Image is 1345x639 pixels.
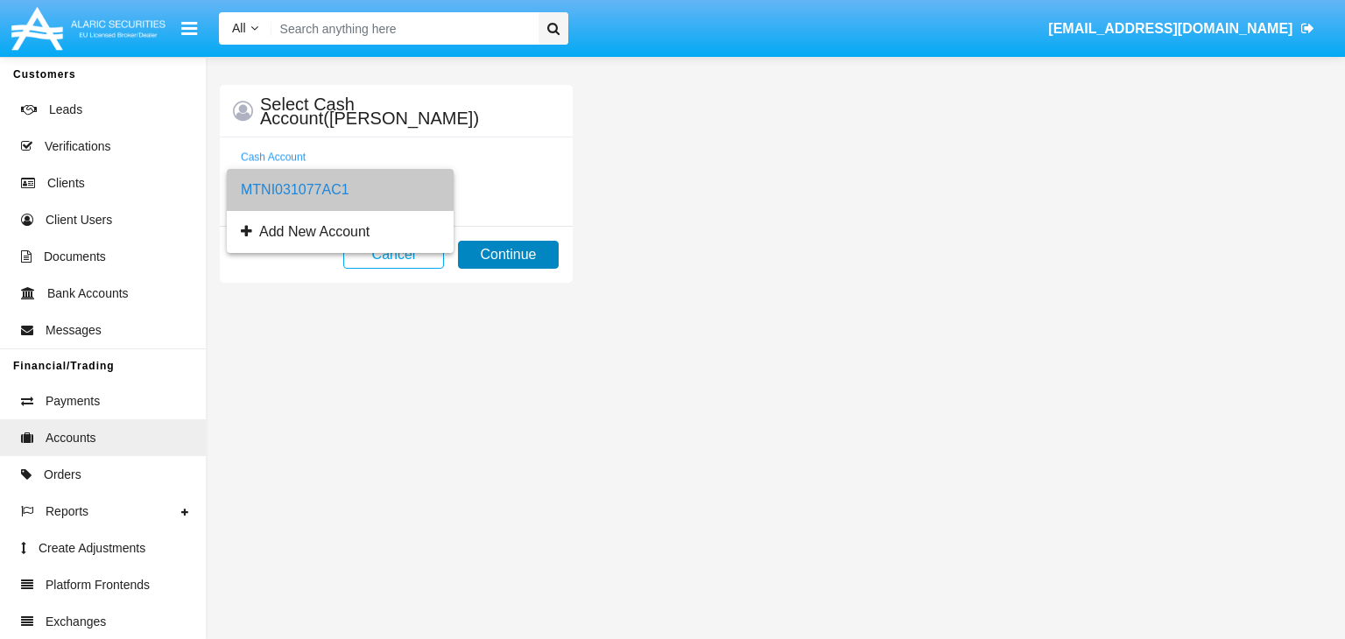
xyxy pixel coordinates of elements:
[9,3,168,54] img: Logo image
[458,241,559,269] button: Continue
[47,284,129,303] span: Bank Accounts
[44,248,106,266] span: Documents
[271,12,532,45] input: Search
[46,613,106,631] span: Exchanges
[46,321,102,340] span: Messages
[44,466,81,484] span: Orders
[46,392,100,411] span: Payments
[1048,21,1292,36] span: [EMAIL_ADDRESS][DOMAIN_NAME]
[232,21,246,35] span: All
[49,101,82,119] span: Leads
[241,169,349,184] mat-select-trigger: MTNI031077AC1
[39,539,145,558] span: Create Adjustments
[46,429,96,447] span: Accounts
[45,137,110,156] span: Verifications
[260,97,560,125] h5: Select Cash Account ([PERSON_NAME])
[46,576,150,594] span: Platform Frontends
[343,241,444,269] button: Cancel
[1040,4,1323,53] a: [EMAIL_ADDRESS][DOMAIN_NAME]
[47,174,85,193] span: Clients
[46,502,88,521] span: Reports
[46,211,112,229] span: Client Users
[219,19,271,38] a: All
